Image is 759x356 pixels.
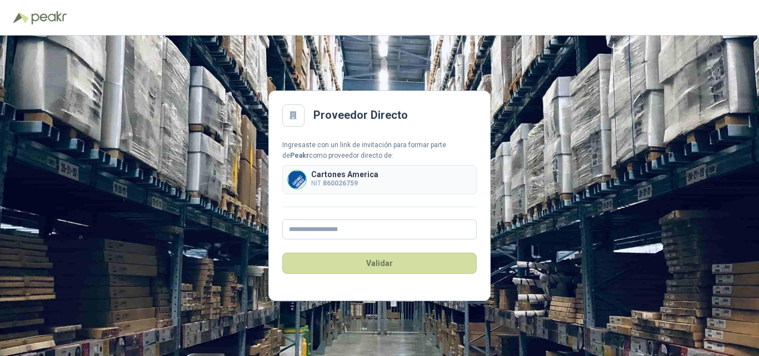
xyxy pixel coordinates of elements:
button: Validar [282,253,477,274]
p: Cartones America [311,171,378,178]
b: 860026759 [323,179,358,187]
b: Peakr [290,152,309,159]
div: Ingresaste con un link de invitación para formar parte de como proveedor directo de: [282,140,477,161]
img: Logo [13,12,29,23]
p: NIT [311,178,378,189]
h2: Proveedor Directo [313,107,408,124]
img: Peakr [31,11,67,24]
img: Company Logo [288,171,306,189]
